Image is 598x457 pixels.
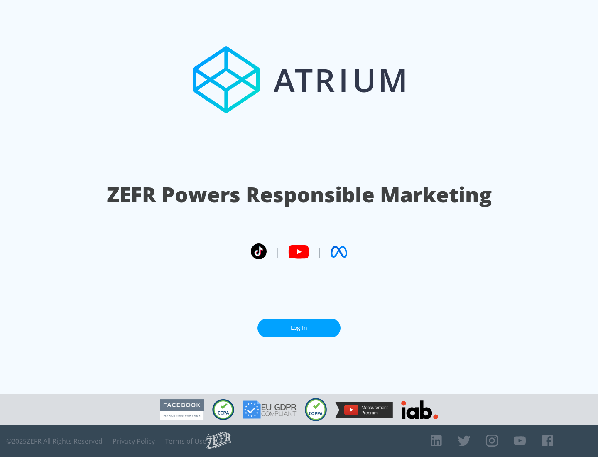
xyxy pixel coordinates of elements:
a: Log In [257,319,341,337]
a: Privacy Policy [113,437,155,445]
img: Facebook Marketing Partner [160,399,204,420]
span: © 2025 ZEFR All Rights Reserved [6,437,103,445]
img: CCPA Compliant [212,399,234,420]
a: Terms of Use [165,437,206,445]
img: COPPA Compliant [305,398,327,421]
span: | [275,246,280,258]
h1: ZEFR Powers Responsible Marketing [107,180,492,209]
span: | [317,246,322,258]
img: YouTube Measurement Program [335,402,393,418]
img: IAB [401,400,438,419]
img: GDPR Compliant [243,400,297,419]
